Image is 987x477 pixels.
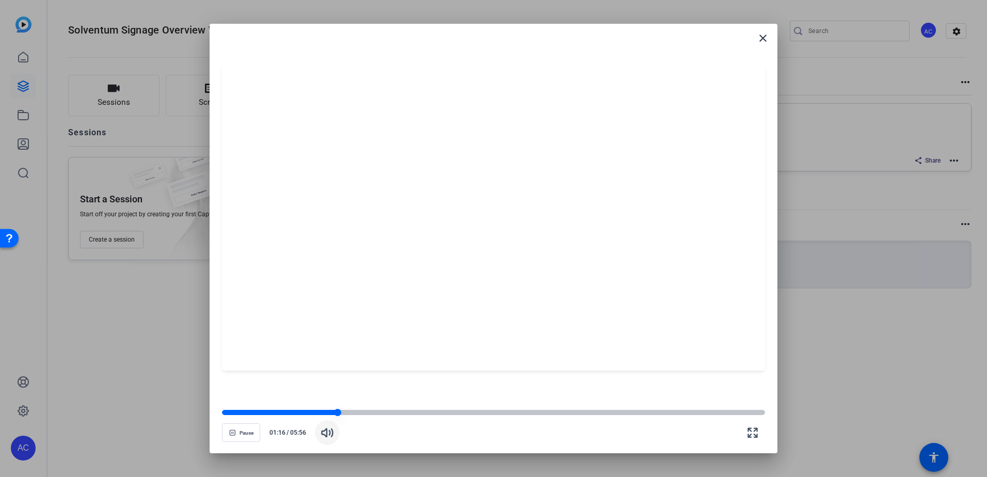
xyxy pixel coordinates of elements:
div: / [264,428,311,437]
button: Mute [315,420,340,445]
span: 01:16 [264,428,285,437]
span: Pause [240,430,253,436]
mat-icon: close [757,32,769,44]
button: Pause [222,423,260,442]
button: Fullscreen [740,420,765,445]
span: 05:56 [290,428,311,437]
